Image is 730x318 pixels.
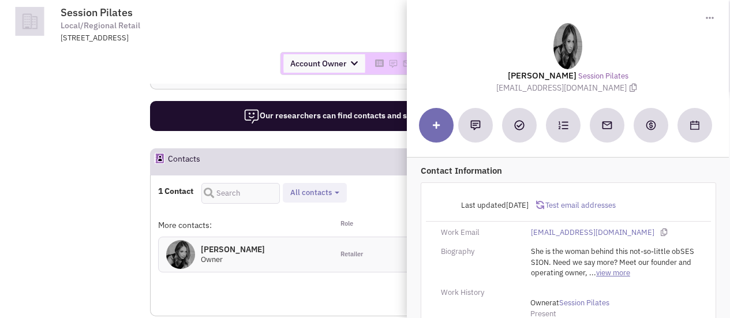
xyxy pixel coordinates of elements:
span: She is the woman behind this not-so-little obSESSION. Need we say more? Meet our founder and oper... [531,246,694,278]
img: Q-dI5QxE7EK15jmF8un_7w.png [166,240,195,269]
div: Work History [433,287,523,298]
img: Please add to your accounts [388,59,398,68]
span: Account Owner [283,54,365,73]
img: Send an email [601,119,613,131]
span: Test email addresses [544,200,616,210]
a: Session Pilates [578,71,628,82]
img: Add a Task [514,120,525,130]
img: Create a deal [645,119,657,131]
input: Search [201,183,280,204]
a: view more [596,268,630,279]
lable: [PERSON_NAME] [508,70,576,81]
img: icon-default-company.png [8,7,52,36]
div: Biography [433,246,523,257]
div: Last updated [433,194,536,216]
h4: 1 Contact [158,186,193,196]
span: Local/Regional Retail [61,20,140,32]
span: [EMAIL_ADDRESS][DOMAIN_NAME] [496,83,639,93]
div: More contacts: [158,219,334,231]
span: Session Pilates [61,6,133,19]
img: Please add to your accounts [402,59,411,68]
div: [STREET_ADDRESS] [61,33,362,44]
a: [EMAIL_ADDRESS][DOMAIN_NAME] [531,227,654,238]
span: at [530,298,609,308]
img: Schedule a Meeting [690,121,699,130]
span: Owner [530,298,552,308]
h4: [PERSON_NAME] [201,244,265,255]
img: Subscribe to a cadence [558,120,568,130]
h2: Contacts [168,149,200,174]
div: Work Email [433,227,523,238]
span: All contacts [290,188,332,197]
span: [DATE] [506,200,529,210]
img: Q-dI5QxE7EK15jmF8un_7w.png [553,23,582,69]
a: Session Pilates [559,298,609,309]
span: Retailer [340,250,363,259]
p: Contact Information [421,164,716,177]
span: Owner [201,255,223,264]
img: Add a note [470,120,481,130]
img: icon-researcher-20.png [244,109,260,125]
div: Role [333,219,421,231]
button: All contacts [287,187,343,199]
span: Our researchers can find contacts and site submission requirements [244,110,513,121]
